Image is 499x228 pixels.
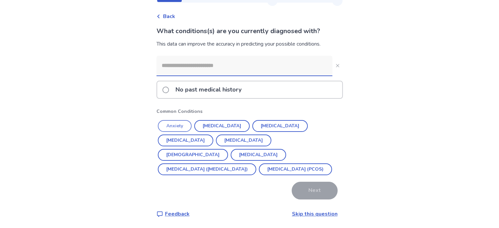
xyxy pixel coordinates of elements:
[158,120,192,132] button: Anxiety
[156,56,332,75] input: Close
[292,182,338,199] button: Next
[158,135,213,146] button: [MEDICAL_DATA]
[163,12,175,20] span: Back
[332,60,343,71] button: Close
[165,210,190,218] p: Feedback
[158,163,256,175] button: [MEDICAL_DATA] ([MEDICAL_DATA])
[172,81,245,98] p: No past medical history
[216,135,271,146] button: [MEDICAL_DATA]
[156,108,343,115] p: Common Conditions
[252,120,308,132] button: [MEDICAL_DATA]
[156,210,190,218] a: Feedback
[292,210,338,218] a: Skip this question
[259,163,332,175] button: [MEDICAL_DATA] (PCOS)
[194,120,250,132] button: [MEDICAL_DATA]
[156,26,343,36] p: What conditions(s) are you currently diagnosed with?
[231,149,286,161] button: [MEDICAL_DATA]
[158,149,228,161] button: [DEMOGRAPHIC_DATA]
[156,40,343,48] div: This data can improve the accuracy in predicting your possible conditions.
